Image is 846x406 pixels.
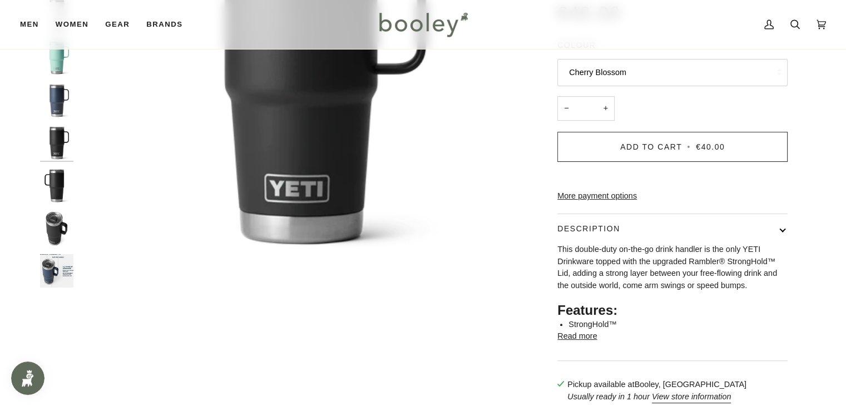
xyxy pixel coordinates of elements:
[105,19,130,30] span: Gear
[40,169,73,202] img: Yeti Rambler 20 oz Travel Mug Black - Booley Galway
[685,142,692,151] span: •
[568,319,788,331] li: StrongHold™
[40,126,73,160] img: Yeti Rambler 20 oz Travel Mug Black - Booley Galway
[635,380,746,389] strong: Booley, [GEOGRAPHIC_DATA]
[557,244,788,292] p: This double-duty on-the-go drink handler is the only YETI Drinkware topped with the upgraded Ramb...
[567,391,746,403] p: Usually ready in 1 hour
[40,212,73,245] img: Yeti Rambler 20 oz Travel Mug Black - Booley Galway
[597,96,615,121] button: +
[20,19,39,30] span: Men
[146,19,182,30] span: Brands
[56,19,88,30] span: Women
[557,330,597,343] button: Read more
[567,379,746,391] p: Pickup available at
[557,190,788,202] a: More payment options
[40,41,73,75] img: Yeti Rambler 20 oz Travel Mug - Booley Galway
[374,8,472,41] img: Booley
[557,302,788,319] h2: Features:
[557,59,788,86] button: Cherry Blossom
[40,84,73,117] img: Yeti Rambler 20 oz Travel Mug Navy - Booley Galway
[557,96,615,121] input: Quantity
[557,214,788,244] button: Description
[652,391,731,403] button: View store information
[620,142,682,151] span: Add to Cart
[557,96,575,121] button: −
[11,362,44,395] iframe: Button to open loyalty program pop-up
[557,132,788,162] button: Add to Cart • €40.00
[696,142,725,151] span: €40.00
[40,254,73,288] img: Yeti Rambler 20 oz StrongHold Travel Mug - Booley Galway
